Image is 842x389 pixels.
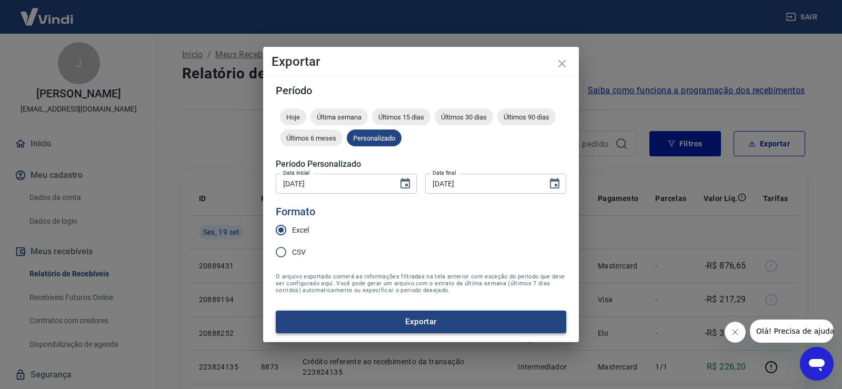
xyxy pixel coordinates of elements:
[276,159,566,169] h5: Período Personalizado
[395,173,416,194] button: Choose date, selected date is 19 de set de 2025
[280,134,343,142] span: Últimos 6 meses
[292,247,306,258] span: CSV
[276,174,390,193] input: DD/MM/YYYY
[283,169,310,177] label: Data inicial
[433,169,456,177] label: Data final
[280,113,306,121] span: Hoje
[800,347,834,381] iframe: Botão para abrir a janela de mensagens
[435,108,493,125] div: Últimos 30 dias
[276,311,566,333] button: Exportar
[276,273,566,294] span: O arquivo exportado conterá as informações filtradas na tela anterior com exceção do período que ...
[276,85,566,96] h5: Período
[497,108,556,125] div: Últimos 90 dias
[435,113,493,121] span: Últimos 30 dias
[725,322,746,343] iframe: Fechar mensagem
[276,204,315,220] legend: Formato
[6,7,88,16] span: Olá! Precisa de ajuda?
[280,129,343,146] div: Últimos 6 meses
[750,320,834,343] iframe: Mensagem da empresa
[549,51,575,76] button: close
[425,174,540,193] input: DD/MM/YYYY
[310,113,368,121] span: Última semana
[544,173,565,194] button: Choose date, selected date is 19 de set de 2025
[272,55,570,68] h4: Exportar
[372,113,430,121] span: Últimos 15 dias
[497,113,556,121] span: Últimos 90 dias
[280,108,306,125] div: Hoje
[372,108,430,125] div: Últimos 15 dias
[292,225,309,236] span: Excel
[347,134,402,142] span: Personalizado
[347,129,402,146] div: Personalizado
[310,108,368,125] div: Última semana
